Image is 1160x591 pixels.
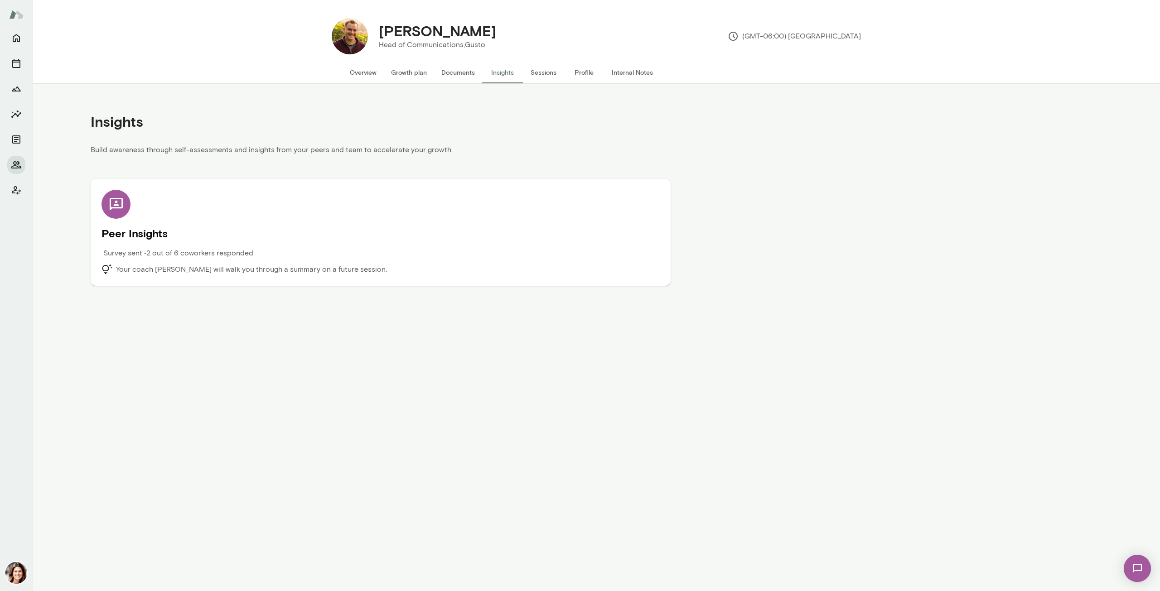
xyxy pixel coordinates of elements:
[7,80,25,98] button: Growth Plan
[482,62,523,83] button: Insights
[5,562,27,584] img: Gwen Throckmorton
[434,62,482,83] button: Documents
[523,62,564,83] button: Sessions
[7,130,25,149] button: Documents
[7,54,25,72] button: Sessions
[332,18,368,54] img: Jeremy Person
[103,248,253,259] p: Survey sent • 2 out of 6 coworkers responded
[564,62,604,83] button: Profile
[7,29,25,47] button: Home
[91,144,671,161] p: Build awareness through self-assessments and insights from your peers and team to accelerate your...
[343,62,384,83] button: Overview
[7,156,25,174] button: Members
[101,190,660,275] div: Peer Insights Survey sent •2 out of 6 coworkers respondedYour coach [PERSON_NAME] will walk you t...
[728,31,861,42] p: (GMT-06:00) [GEOGRAPHIC_DATA]
[9,6,24,23] img: Mento
[7,181,25,199] button: Client app
[7,105,25,123] button: Insights
[604,62,660,83] button: Internal Notes
[91,179,671,286] div: Peer Insights Survey sent •2 out of 6 coworkers respondedYour coach [PERSON_NAME] will walk you t...
[91,113,143,130] h4: Insights
[116,264,387,275] p: Your coach [PERSON_NAME] will walk you through a summary on a future session.
[101,226,660,240] h5: Peer Insights
[379,22,496,39] h4: [PERSON_NAME]
[379,39,496,50] p: Head of Communications, Gusto
[384,62,434,83] button: Growth plan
